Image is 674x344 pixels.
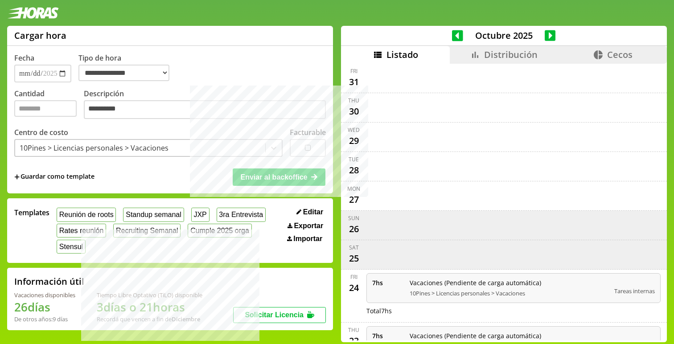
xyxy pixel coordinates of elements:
div: 30 [347,104,361,119]
button: Solicitar Licencia [233,307,326,323]
span: 7 hs [372,278,403,287]
span: Vacaciones (Pendiente de carga automática) [410,332,608,340]
textarea: Descripción [84,100,326,119]
span: Importar [293,235,322,243]
button: Enviar al backoffice [233,168,325,185]
button: JXP [191,208,210,221]
h2: Información útil [14,275,84,287]
div: Thu [348,97,359,104]
span: Exportar [294,222,323,230]
span: Solicitar Licencia [245,311,304,319]
div: Fri [350,67,358,75]
button: Recruiting Semanal [113,224,181,238]
select: Tipo de hora [78,65,169,81]
div: 31 [347,75,361,89]
span: Editar [303,208,323,216]
div: Sat [349,244,359,251]
div: Sun [348,214,359,222]
button: Editar [294,208,326,217]
h1: Cargar hora [14,29,66,41]
span: 7 hs [372,332,403,340]
button: Reunión de roots [57,208,116,221]
div: Tue [349,156,359,163]
span: Tareas internas [614,287,655,295]
button: Cumple 2025 orga [188,224,251,238]
h1: 3 días o 21 horas [97,299,202,315]
div: 25 [347,251,361,266]
div: Fri [350,273,358,281]
span: Enviar al backoffice [240,173,307,181]
label: Descripción [84,89,326,121]
span: 10Pines > Licencias personales > Vacaciones [410,289,608,297]
div: De otros años: 9 días [14,315,75,323]
div: 27 [347,192,361,207]
span: +Guardar como template [14,172,95,182]
div: 26 [347,222,361,236]
div: 24 [347,281,361,295]
button: Standup semanal [123,208,184,221]
span: Listado [386,49,418,61]
button: Rates reunión [57,224,106,238]
label: Tipo de hora [78,53,177,82]
span: Vacaciones (Pendiente de carga automática) [410,278,608,287]
h1: 26 días [14,299,75,315]
div: Recordá que vencen a fin de [97,315,202,323]
div: scrollable content [341,64,667,341]
div: 10Pines > Licencias personales > Vacaciones [20,143,168,153]
div: Tiempo Libre Optativo (TiLO) disponible [97,291,202,299]
label: Centro de costo [14,127,68,137]
div: Wed [348,126,360,134]
button: 3ra Entrevista [217,208,266,221]
span: Octubre 2025 [463,29,545,41]
span: Cecos [607,49,633,61]
button: Exportar [285,221,326,230]
div: 28 [347,163,361,177]
div: Thu [348,326,359,334]
label: Cantidad [14,89,84,121]
b: Diciembre [172,315,200,323]
span: Templates [14,208,49,217]
div: Total 7 hs [366,307,661,315]
div: Mon [347,185,360,192]
img: logotipo [7,7,59,19]
button: Stensul [57,240,86,254]
label: Facturable [290,127,326,137]
div: Vacaciones disponibles [14,291,75,299]
label: Fecha [14,53,34,63]
input: Cantidad [14,100,77,117]
span: Distribución [484,49,538,61]
div: 29 [347,134,361,148]
span: + [14,172,20,182]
